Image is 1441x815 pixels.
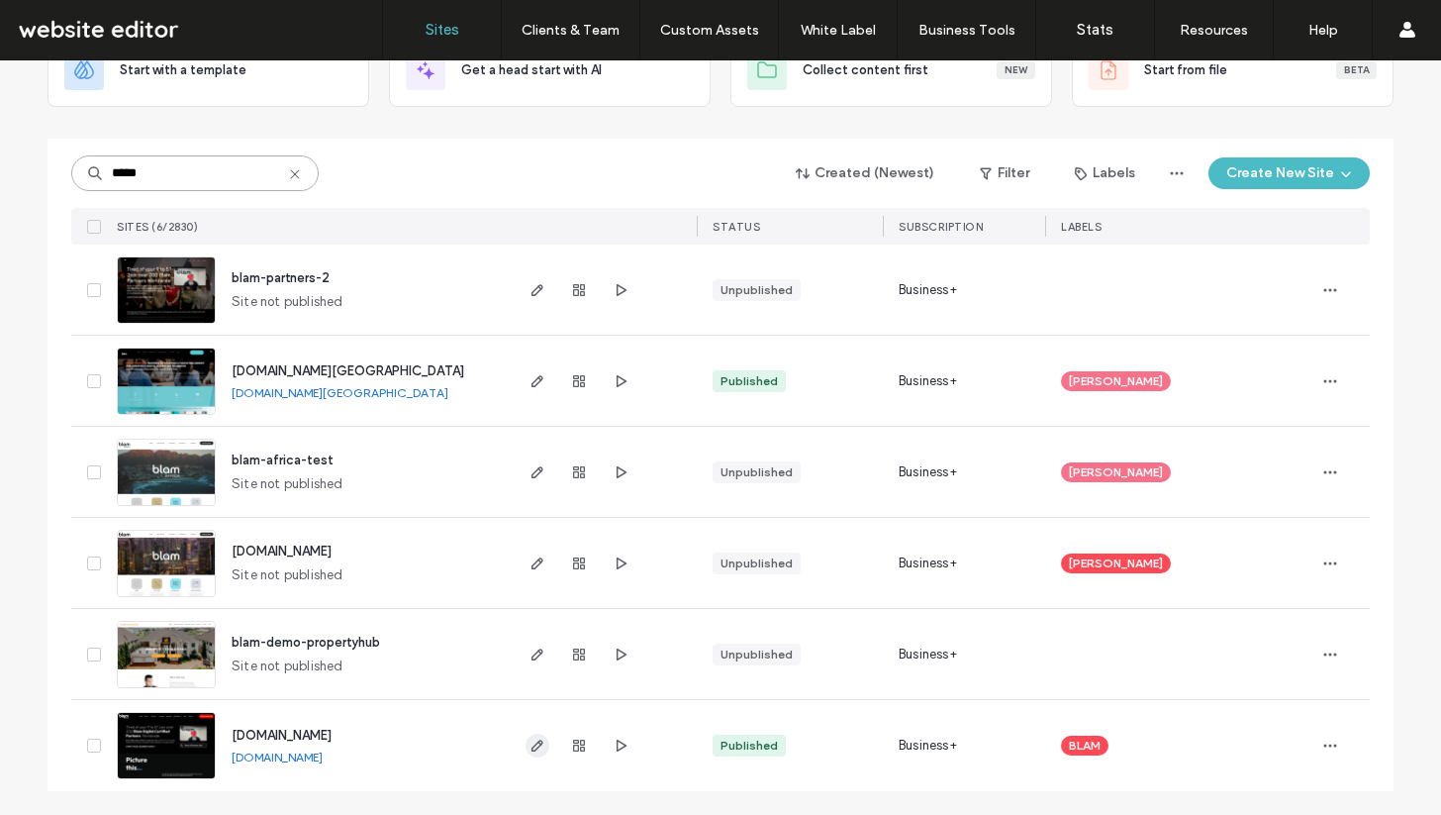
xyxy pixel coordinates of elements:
[232,385,448,400] a: [DOMAIN_NAME][GEOGRAPHIC_DATA]
[1061,220,1102,234] span: LABELS
[801,22,876,39] label: White Label
[232,544,332,559] a: [DOMAIN_NAME]
[232,750,323,764] a: [DOMAIN_NAME]
[803,60,928,80] span: Collect content first
[426,21,459,39] label: Sites
[720,646,793,663] div: Unpublished
[899,220,983,234] span: SUBSCRIPTION
[1308,22,1338,39] label: Help
[720,281,793,299] div: Unpublished
[1336,61,1377,79] div: Beta
[389,34,711,107] div: Get a head start with AI
[1069,737,1101,755] span: BLAM
[1180,22,1248,39] label: Resources
[120,60,246,80] span: Start with a template
[713,220,760,234] span: STATUS
[720,737,778,755] div: Published
[899,554,957,573] span: Business+
[1072,34,1393,107] div: Start from fileBeta
[522,22,620,39] label: Clients & Team
[232,270,330,285] a: blam-partners-2
[997,61,1035,79] div: New
[232,453,334,467] a: blam-africa-test
[461,60,602,80] span: Get a head start with AI
[1069,463,1163,481] span: [PERSON_NAME]
[1144,60,1227,80] span: Start from file
[232,728,332,743] a: [DOMAIN_NAME]
[232,565,343,585] span: Site not published
[899,462,957,482] span: Business+
[899,280,957,300] span: Business+
[899,736,957,756] span: Business+
[660,22,759,39] label: Custom Assets
[730,34,1052,107] div: Collect content firstNew
[46,14,86,32] span: Help
[1069,555,1163,572] span: [PERSON_NAME]
[232,292,343,312] span: Site not published
[48,34,369,107] div: Start with a template
[1208,157,1370,189] button: Create New Site
[232,363,464,378] a: [DOMAIN_NAME][GEOGRAPHIC_DATA]
[960,157,1049,189] button: Filter
[720,555,793,572] div: Unpublished
[779,157,952,189] button: Created (Newest)
[232,635,380,650] a: blam-demo-propertyhub
[1057,157,1153,189] button: Labels
[232,657,343,676] span: Site not published
[918,22,1015,39] label: Business Tools
[232,474,343,494] span: Site not published
[899,645,957,664] span: Business+
[899,371,957,391] span: Business+
[720,463,793,481] div: Unpublished
[1077,21,1113,39] label: Stats
[117,220,198,234] span: SITES (6/2830)
[1069,372,1163,390] span: [PERSON_NAME]
[720,372,778,390] div: Published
